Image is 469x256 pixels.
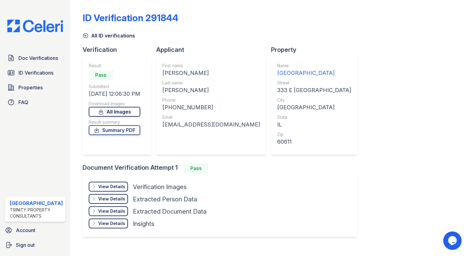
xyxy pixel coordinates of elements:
div: [GEOGRAPHIC_DATA] [277,103,351,112]
div: First name [162,63,260,69]
a: Account [2,224,68,236]
div: 60611 [277,138,351,146]
a: All ID verifications [83,32,135,39]
div: Submitted [89,83,140,90]
a: Sign out [2,239,68,251]
span: Properties [18,84,43,91]
div: ID Verification 291844 [83,12,178,23]
div: [GEOGRAPHIC_DATA] [10,200,63,207]
div: [PERSON_NAME] [162,69,260,77]
div: Insights [133,219,154,228]
div: [PERSON_NAME] [162,86,260,95]
a: Doc Verifications [5,52,65,64]
div: [DATE] 12:06:30 PM [89,90,140,98]
div: View Details [98,184,125,190]
div: Extracted Person Data [133,195,197,204]
div: View Details [98,208,125,214]
div: [EMAIL_ADDRESS][DOMAIN_NAME] [162,120,260,129]
div: Zip [277,131,351,138]
div: [GEOGRAPHIC_DATA] [277,69,351,77]
a: FAQ [5,96,65,108]
div: City [277,97,351,103]
span: Doc Verifications [18,54,58,62]
div: State [277,114,351,120]
div: Name [277,63,351,69]
span: FAQ [18,99,28,106]
a: All Images [89,107,140,117]
div: IL [277,120,351,129]
div: Result summary [89,119,140,125]
div: Last name [162,80,260,86]
div: Result [89,63,140,69]
a: Summary PDF [89,125,140,135]
a: Properties [5,81,65,94]
div: Trinity Property Consultants [10,207,63,219]
span: Account [16,227,35,234]
div: View Details [98,220,125,227]
div: Verification Images [133,183,187,191]
div: Verification [83,45,156,54]
div: View Details [98,196,125,202]
div: Pass [184,163,208,173]
div: Email [162,114,260,120]
iframe: chat widget [443,231,463,250]
span: ID Verifications [18,69,53,76]
a: Name [GEOGRAPHIC_DATA] [277,63,351,77]
div: Property [271,45,362,54]
img: CE_Logo_Blue-a8612792a0a2168367f1c8372b55b34899dd931a85d93a1a3d3e32e68fde9ad4.png [2,20,68,32]
div: Download Images [89,101,140,107]
div: Document Verification Attempt 1 [83,163,362,173]
div: Applicant [156,45,271,54]
div: [PHONE_NUMBER] [162,103,260,112]
div: Street [277,80,351,86]
div: Extracted Document Data [133,207,207,216]
div: Phone [162,97,260,103]
div: Pass [89,70,113,80]
span: Sign out [16,241,35,249]
div: 333 E [GEOGRAPHIC_DATA] [277,86,351,95]
a: ID Verifications [5,67,65,79]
